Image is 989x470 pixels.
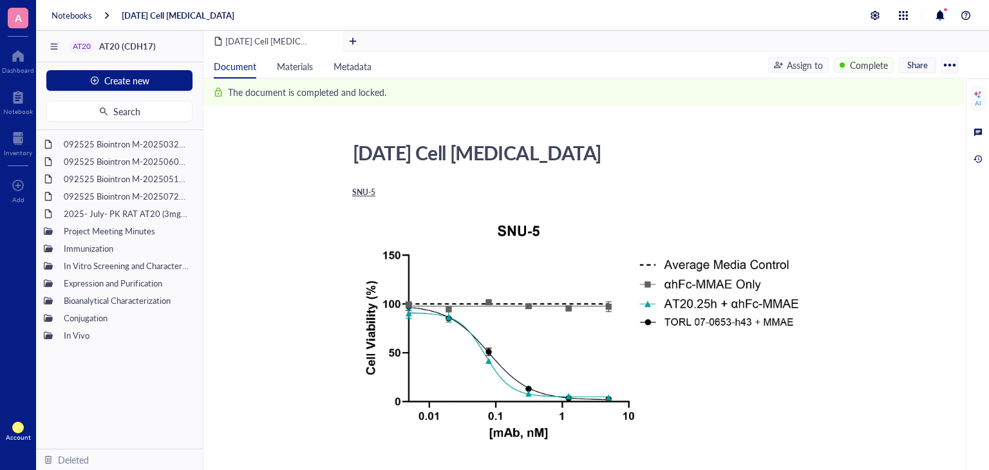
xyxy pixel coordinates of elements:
span: SNU-5 [352,187,375,198]
div: AI [975,99,981,107]
div: Project Meeting Minutes [58,222,195,240]
span: AT20 (CDH17) [99,40,156,52]
a: Notebooks [52,10,92,21]
span: A [15,10,22,26]
div: Account [6,433,31,441]
a: Notebook [3,87,33,115]
div: AT20 [73,42,91,51]
div: 092525 Biointron M-202507251786 [58,187,195,205]
span: Share [907,59,928,71]
div: 092525 Biointron M-202503292242 [58,135,195,153]
a: Dashboard [2,46,34,74]
div: Complete [850,58,888,72]
span: Create new [104,75,149,86]
div: Inventory [4,149,32,156]
span: Search [113,106,140,117]
span: AR [15,424,21,430]
div: 092525 Biointron M-202505111492 [58,170,195,188]
button: Share [899,57,936,73]
div: Add [12,196,24,203]
div: In Vitro Screening and Characterization [58,257,195,275]
div: Conjugation [58,309,195,327]
div: Deleted [58,453,89,467]
div: Assign to [787,58,823,72]
a: [DATE] Cell [MEDICAL_DATA] [122,10,234,21]
span: Materials [277,60,313,73]
button: Create new [46,70,193,91]
div: 092525 Biointron M-202506072304 [58,153,195,171]
div: Dashboard [2,66,34,74]
div: The document is completed and locked. [228,85,386,99]
div: Bioanalytical Characterization [58,292,195,310]
div: 2025- July- PK RAT AT20 (3mg/kg; 6mg/kg & 9mg/kg) [58,205,195,223]
div: Notebook [3,108,33,115]
span: Metadata [334,60,372,73]
div: [DATE] Cell [MEDICAL_DATA] [347,136,805,169]
span: Document [214,60,256,73]
div: Immunization [58,240,195,258]
div: In Vivo [58,326,195,344]
img: genemod-experiment-image [352,211,811,451]
button: Search [46,101,193,122]
a: Inventory [4,128,32,156]
div: Expression and Purification [58,274,195,292]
